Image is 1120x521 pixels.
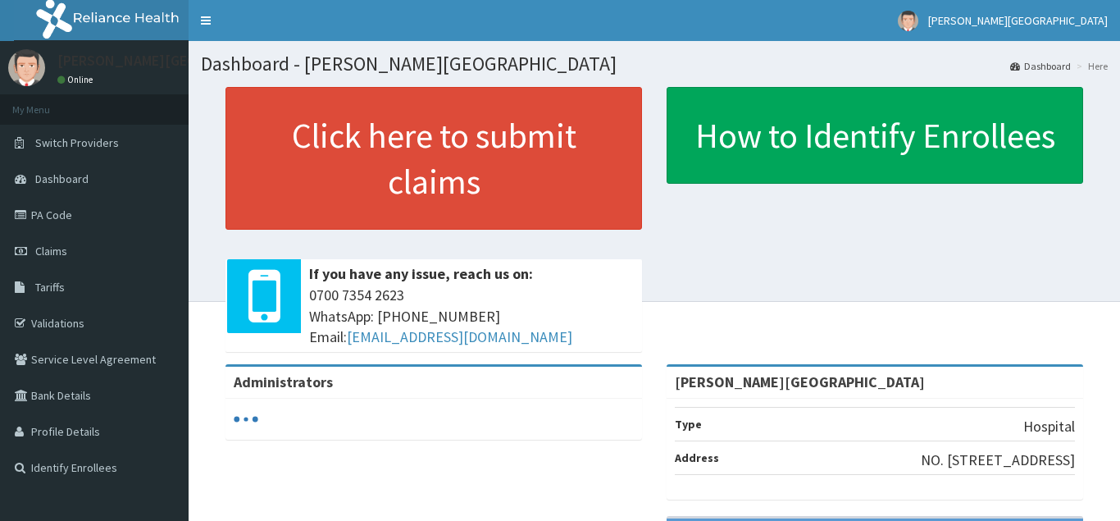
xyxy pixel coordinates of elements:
b: Type [675,417,702,432]
span: Switch Providers [35,135,119,150]
span: Dashboard [35,171,89,186]
b: Administrators [234,372,333,391]
b: If you have any issue, reach us on: [309,264,533,283]
li: Here [1072,59,1108,73]
svg: audio-loading [234,407,258,432]
p: Hospital [1023,416,1075,437]
h1: Dashboard - [PERSON_NAME][GEOGRAPHIC_DATA] [201,53,1108,75]
a: Online [57,74,97,85]
img: User Image [898,11,918,31]
b: Address [675,450,719,465]
a: [EMAIL_ADDRESS][DOMAIN_NAME] [347,327,572,346]
img: User Image [8,49,45,86]
p: NO. [STREET_ADDRESS] [921,450,1075,471]
span: Tariffs [35,280,65,295]
p: [PERSON_NAME][GEOGRAPHIC_DATA] [57,53,300,68]
a: Dashboard [1010,59,1071,73]
span: Claims [35,244,67,258]
strong: [PERSON_NAME][GEOGRAPHIC_DATA] [675,372,925,391]
span: [PERSON_NAME][GEOGRAPHIC_DATA] [928,13,1108,28]
span: 0700 7354 2623 WhatsApp: [PHONE_NUMBER] Email: [309,285,634,348]
a: How to Identify Enrollees [667,87,1083,184]
a: Click here to submit claims [225,87,642,230]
